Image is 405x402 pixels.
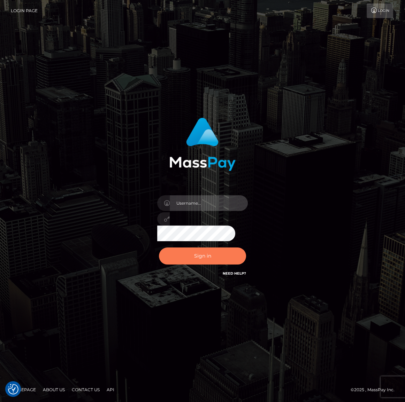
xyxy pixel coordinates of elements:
[159,247,246,265] button: Sign in
[8,384,39,395] a: Homepage
[40,384,68,395] a: About Us
[367,3,393,18] a: Login
[8,384,18,394] button: Consent Preferences
[169,118,236,171] img: MassPay Login
[8,384,18,394] img: Revisit consent button
[223,271,246,276] a: Need Help?
[351,386,400,394] div: © 2025 , MassPay Inc.
[104,384,117,395] a: API
[69,384,102,395] a: Contact Us
[170,195,248,211] input: Username...
[11,3,38,18] a: Login Page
